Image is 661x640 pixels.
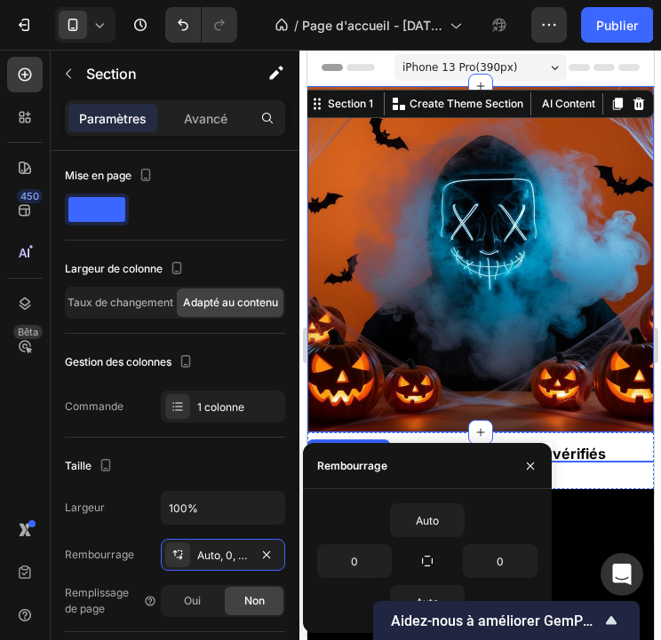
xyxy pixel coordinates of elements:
[391,612,621,629] font: Aidez-nous à améliorer GemPages !
[391,504,464,536] input: Auto
[244,594,265,607] font: Non
[601,553,643,596] div: Ouvrir Intercom Messenger
[18,326,38,338] font: Bêta
[581,7,653,43] button: Publier
[197,549,274,562] font: Auto, 0, Auto, 0
[317,459,387,472] font: Rembourrage
[20,190,39,202] font: 450
[65,501,105,514] font: Largeur
[68,296,173,309] font: Taux de changement
[391,586,464,618] input: Auto
[307,50,654,640] iframe: Zone de conception
[65,459,92,472] font: Taille
[183,296,278,309] font: Adapté au contenu
[318,545,391,577] input: Auto
[184,594,201,607] font: Oui
[596,18,638,33] font: Publier
[86,65,137,83] font: Section
[65,262,163,275] font: Largeur de colonne
[464,545,537,577] input: Auto
[65,586,129,615] font: Remplissage de page
[162,492,284,524] input: Auto
[184,111,227,126] font: Avancé
[65,169,131,182] font: Mise en page
[65,399,123,413] font: Commande
[65,548,134,561] font: Rembourrage
[302,18,446,51] font: Page d'accueil - [DATE] 19:34:32
[294,18,299,33] font: /
[65,355,171,368] font: Gestion des colonnes
[86,63,232,84] p: Section
[391,610,622,631] button: Afficher l'enquête - Aidez-nous à améliorer GemPages !
[165,7,237,43] div: Annuler/Rétablir
[79,111,147,126] font: Paramètres
[197,400,244,414] font: 1 colonne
